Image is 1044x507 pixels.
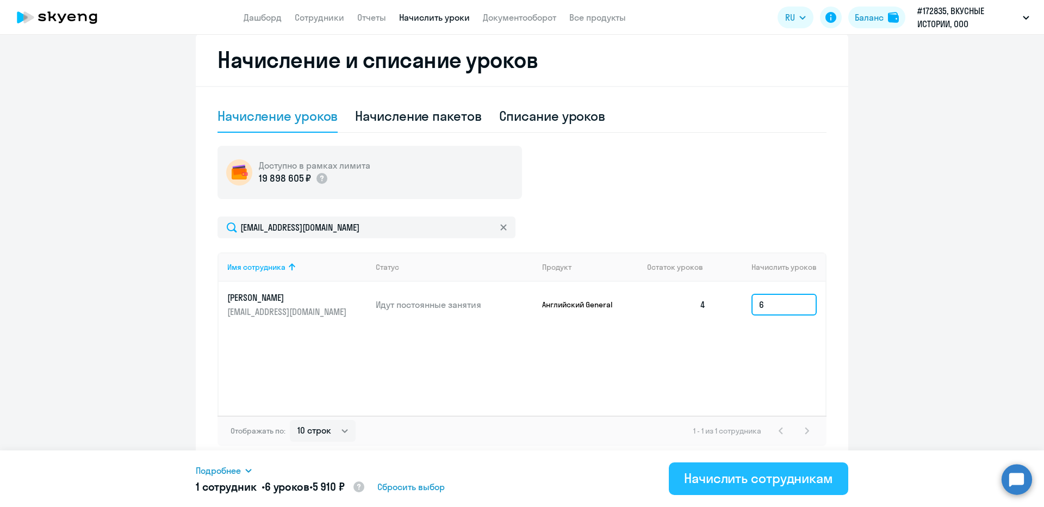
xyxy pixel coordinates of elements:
span: Остаток уроков [647,262,703,272]
span: Сбросить выбор [377,480,445,493]
a: Дашборд [244,12,282,23]
h2: Начисление и списание уроков [217,47,826,73]
th: Начислить уроков [714,252,825,282]
p: #172835, ВКУСНЫЕ ИСТОРИИ, ООО [917,4,1018,30]
h5: 1 сотрудник • • [196,479,365,496]
span: Отображать по: [231,426,285,436]
div: Продукт [542,262,571,272]
div: Статус [376,262,399,272]
input: Поиск по имени, email, продукту или статусу [217,217,515,238]
span: RU [785,11,795,24]
a: Отчеты [357,12,386,23]
h5: Доступно в рамках лимита [259,159,370,171]
button: Начислить сотрудникам [669,462,848,495]
span: 6 уроков [265,480,309,493]
a: Сотрудники [295,12,344,23]
div: Начисление пакетов [355,107,481,125]
div: Начисление уроков [217,107,338,125]
button: RU [778,7,813,28]
div: Продукт [542,262,639,272]
div: Статус [376,262,533,272]
div: Баланс [855,11,884,24]
span: 5 910 ₽ [313,480,345,493]
span: 1 - 1 из 1 сотрудника [693,426,761,436]
a: Документооборот [483,12,556,23]
p: [PERSON_NAME] [227,292,349,304]
a: [PERSON_NAME][EMAIL_ADDRESS][DOMAIN_NAME] [227,292,367,318]
a: Все продукты [569,12,626,23]
img: balance [888,12,899,23]
td: 4 [638,282,714,327]
div: Имя сотрудника [227,262,367,272]
p: Английский General [542,300,624,310]
div: Списание уроков [499,107,606,125]
p: Идут постоянные занятия [376,299,533,311]
p: 19 898 605 ₽ [259,171,311,186]
div: Остаток уроков [647,262,714,272]
div: Имя сотрудника [227,262,285,272]
button: #172835, ВКУСНЫЕ ИСТОРИИ, ООО [912,4,1035,30]
a: Начислить уроки [399,12,470,23]
img: wallet-circle.png [226,159,252,186]
span: Подробнее [196,464,241,477]
div: Начислить сотрудникам [684,469,833,487]
p: [EMAIL_ADDRESS][DOMAIN_NAME] [227,306,349,318]
button: Балансbalance [848,7,905,28]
